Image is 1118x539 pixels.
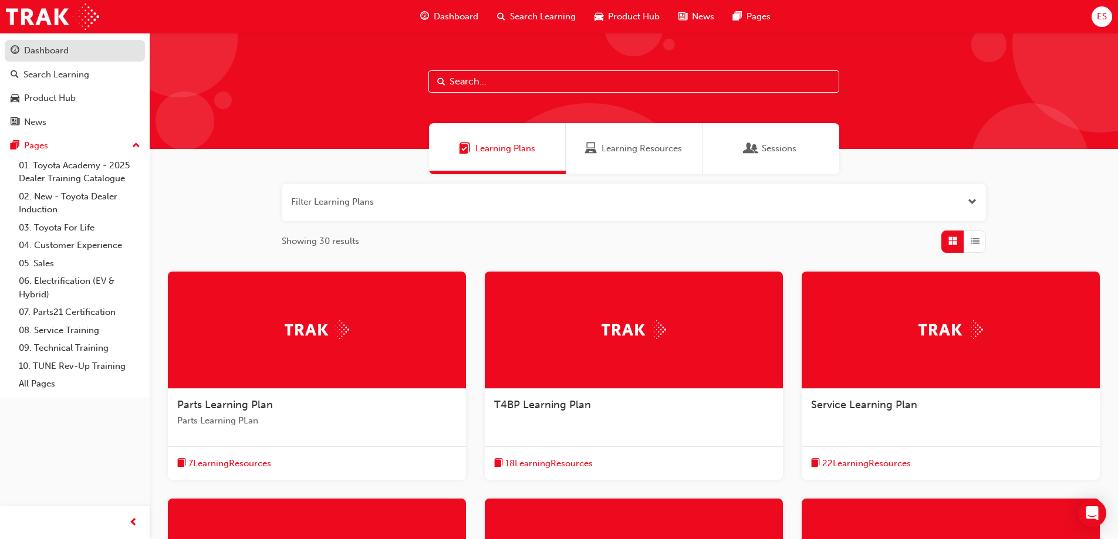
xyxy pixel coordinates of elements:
[177,398,273,411] span: Parts Learning Plan
[11,70,19,80] span: search-icon
[678,9,687,24] span: news-icon
[971,235,979,248] span: List
[14,357,145,375] a: 10. TUNE Rev-Up Training
[948,235,957,248] span: Grid
[510,10,576,23] span: Search Learning
[585,5,669,29] a: car-iconProduct Hub
[14,219,145,237] a: 03. Toyota For Life
[1078,499,1106,527] div: Open Intercom Messenger
[494,456,503,471] span: book-icon
[669,5,724,29] a: news-iconNews
[168,272,466,480] a: TrakParts Learning PlanParts Learning PLanbook-icon7LearningResources
[5,64,145,86] a: Search Learning
[24,139,48,152] div: Pages
[14,157,145,188] a: 01. Toyota Academy - 2025 Dealer Training Catalogue
[595,9,603,24] span: car-icon
[802,272,1100,480] a: TrakService Learning Planbook-icon22LearningResources
[724,5,780,29] a: pages-iconPages
[702,123,839,174] a: SessionsSessions
[5,40,145,62] a: Dashboard
[285,320,349,338] img: Trak
[14,303,145,321] a: 07. Parts21 Certification
[11,93,19,104] span: car-icon
[811,398,917,411] span: Service Learning Plan
[494,456,593,471] button: book-icon18LearningResources
[5,111,145,133] a: News
[11,141,19,151] span: pages-icon
[1097,10,1107,23] span: ES
[434,10,478,23] span: Dashboard
[437,75,445,89] span: Search
[129,516,138,530] span: prev-icon
[177,414,457,428] span: Parts Learning PLan
[488,5,585,29] a: search-iconSearch Learning
[428,70,839,93] input: Search...
[602,142,682,155] span: Learning Resources
[14,188,145,219] a: 02. New - Toyota Dealer Induction
[23,68,89,82] div: Search Learning
[5,135,145,157] button: Pages
[459,142,471,155] span: Learning Plans
[5,38,145,135] button: DashboardSearch LearningProduct HubNews
[5,87,145,109] a: Product Hub
[762,142,796,155] span: Sessions
[177,456,186,471] span: book-icon
[485,272,783,480] a: TrakT4BP Learning Planbook-icon18LearningResources
[602,320,666,338] img: Trak
[585,142,597,155] span: Learning Resources
[475,142,535,155] span: Learning Plans
[1092,6,1112,27] button: ES
[811,456,820,471] span: book-icon
[822,457,911,470] span: 22 Learning Resources
[11,117,19,128] span: news-icon
[6,4,99,30] img: Trak
[14,236,145,255] a: 04. Customer Experience
[14,272,145,303] a: 06. Electrification (EV & Hybrid)
[429,123,566,174] a: Learning PlansLearning Plans
[24,91,76,105] div: Product Hub
[14,339,145,357] a: 09. Technical Training
[811,456,911,471] button: book-icon22LearningResources
[497,9,505,24] span: search-icon
[745,142,757,155] span: Sessions
[494,398,591,411] span: T4BP Learning Plan
[177,456,271,471] button: book-icon7LearningResources
[14,375,145,393] a: All Pages
[692,10,714,23] span: News
[918,320,983,338] img: Trak
[14,255,145,273] a: 05. Sales
[968,195,977,209] button: Open the filter
[132,138,140,154] span: up-icon
[411,5,488,29] a: guage-iconDashboard
[24,44,69,57] div: Dashboard
[420,9,429,24] span: guage-icon
[747,10,771,23] span: Pages
[608,10,660,23] span: Product Hub
[282,235,359,248] span: Showing 30 results
[11,46,19,56] span: guage-icon
[14,321,145,340] a: 08. Service Training
[24,116,46,129] div: News
[566,123,702,174] a: Learning ResourcesLearning Resources
[505,457,593,470] span: 18 Learning Resources
[188,457,271,470] span: 7 Learning Resources
[733,9,742,24] span: pages-icon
